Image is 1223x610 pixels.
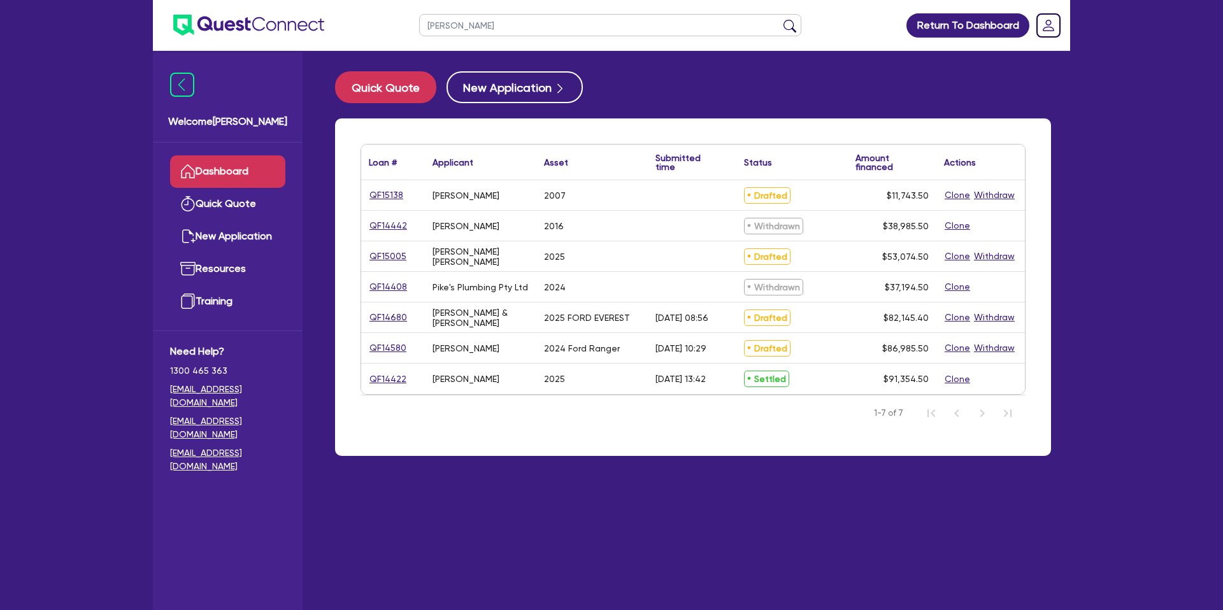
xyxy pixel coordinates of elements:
[544,374,565,384] div: 2025
[883,221,929,231] span: $38,985.50
[544,190,566,201] div: 2007
[883,374,929,384] span: $91,354.50
[433,190,499,201] div: [PERSON_NAME]
[944,310,971,325] button: Clone
[883,313,929,323] span: $82,145.40
[885,282,929,292] span: $37,194.50
[544,252,565,262] div: 2025
[170,446,285,473] a: [EMAIL_ADDRESS][DOMAIN_NAME]
[447,71,583,103] button: New Application
[882,343,929,353] span: $86,985.50
[433,282,528,292] div: Pike's Plumbing Pty Ltd
[170,73,194,97] img: icon-menu-close
[180,261,196,276] img: resources
[969,401,995,426] button: Next Page
[369,188,404,202] a: QF15138
[973,310,1015,325] button: Withdraw
[170,220,285,253] a: New Application
[170,364,285,378] span: 1300 465 363
[170,285,285,318] a: Training
[173,15,324,36] img: quest-connect-logo-blue
[170,415,285,441] a: [EMAIL_ADDRESS][DOMAIN_NAME]
[544,158,568,167] div: Asset
[919,401,944,426] button: First Page
[882,252,929,262] span: $53,074.50
[944,249,971,264] button: Clone
[744,371,789,387] span: Settled
[170,155,285,188] a: Dashboard
[369,218,408,233] a: QF14442
[419,14,801,36] input: Search by name, application ID or mobile number...
[995,401,1020,426] button: Last Page
[855,153,929,171] div: Amount financed
[180,196,196,211] img: quick-quote
[433,374,499,384] div: [PERSON_NAME]
[655,374,706,384] div: [DATE] 13:42
[944,218,971,233] button: Clone
[973,249,1015,264] button: Withdraw
[170,383,285,409] a: [EMAIL_ADDRESS][DOMAIN_NAME]
[544,343,620,353] div: 2024 Ford Ranger
[433,246,529,267] div: [PERSON_NAME] [PERSON_NAME]
[433,158,473,167] div: Applicant
[544,282,566,292] div: 2024
[544,221,564,231] div: 2016
[655,153,717,171] div: Submitted time
[369,249,407,264] a: QF15005
[369,372,407,387] a: QF14422
[544,313,630,323] div: 2025 FORD EVEREST
[944,401,969,426] button: Previous Page
[744,340,790,357] span: Drafted
[170,344,285,359] span: Need Help?
[744,158,772,167] div: Status
[369,280,408,294] a: QF14408
[655,313,708,323] div: [DATE] 08:56
[180,229,196,244] img: new-application
[744,309,790,326] span: Drafted
[369,310,408,325] a: QF14680
[944,280,971,294] button: Clone
[168,114,287,129] span: Welcome [PERSON_NAME]
[944,341,971,355] button: Clone
[655,343,706,353] div: [DATE] 10:29
[433,221,499,231] div: [PERSON_NAME]
[944,188,971,202] button: Clone
[744,218,803,234] span: Withdrawn
[744,187,790,204] span: Drafted
[973,341,1015,355] button: Withdraw
[335,71,447,103] a: Quick Quote
[744,248,790,265] span: Drafted
[369,158,397,167] div: Loan #
[874,407,903,420] span: 1-7 of 7
[887,190,929,201] span: $11,743.50
[744,279,803,295] span: Withdrawn
[944,158,976,167] div: Actions
[973,188,1015,202] button: Withdraw
[170,188,285,220] a: Quick Quote
[335,71,436,103] button: Quick Quote
[944,372,971,387] button: Clone
[433,308,529,328] div: [PERSON_NAME] & [PERSON_NAME]
[433,343,499,353] div: [PERSON_NAME]
[170,253,285,285] a: Resources
[906,13,1029,38] a: Return To Dashboard
[180,294,196,309] img: training
[1032,9,1065,42] a: Dropdown toggle
[369,341,407,355] a: QF14580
